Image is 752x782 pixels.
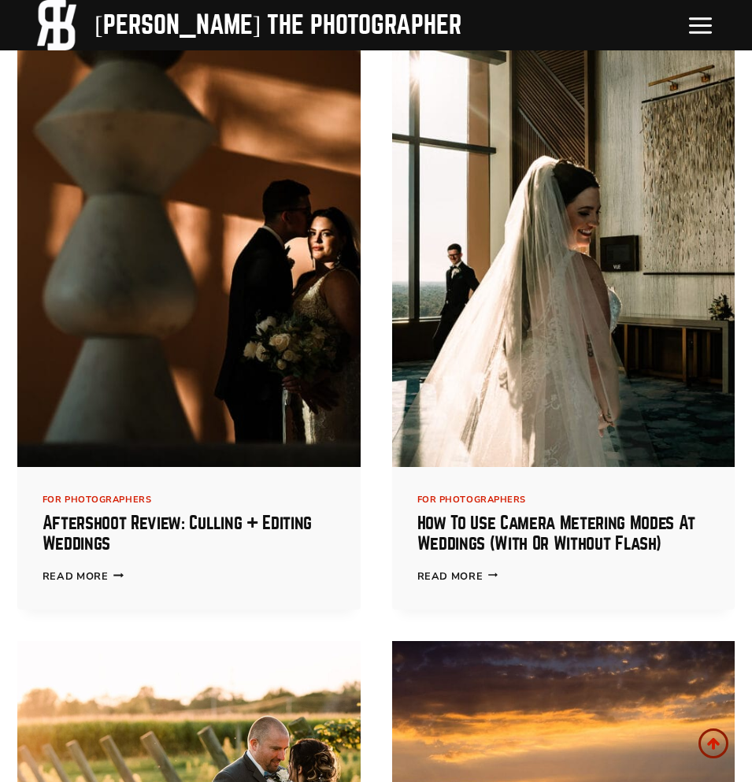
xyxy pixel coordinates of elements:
a: How to Use Camera Metering Modes at Weddings (With or without flash) [417,514,695,553]
a: Bridal portrait of a smiling woman in a wedding dress and veil, standing in a modern venue with l... [392,39,735,468]
a: Bride and groom standing close together in soft lighting, with shadows creating an artistic backd... [17,39,361,468]
a: For Photographers [43,494,152,506]
a: Read More [417,569,498,584]
img: Aftershoot Review: Culling + Editing weddings 1 [17,39,361,468]
img: How to Use Camera Metering Modes at Weddings (With or without flash) 2 [392,39,735,468]
a: Scroll to top [698,728,728,758]
button: Open menu [680,7,721,43]
a: Aftershoot Review: Culling + Editing weddings [43,514,312,553]
div: [PERSON_NAME] the Photographer [94,10,461,40]
a: For Photographers [417,494,527,506]
a: Read More [43,569,124,584]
